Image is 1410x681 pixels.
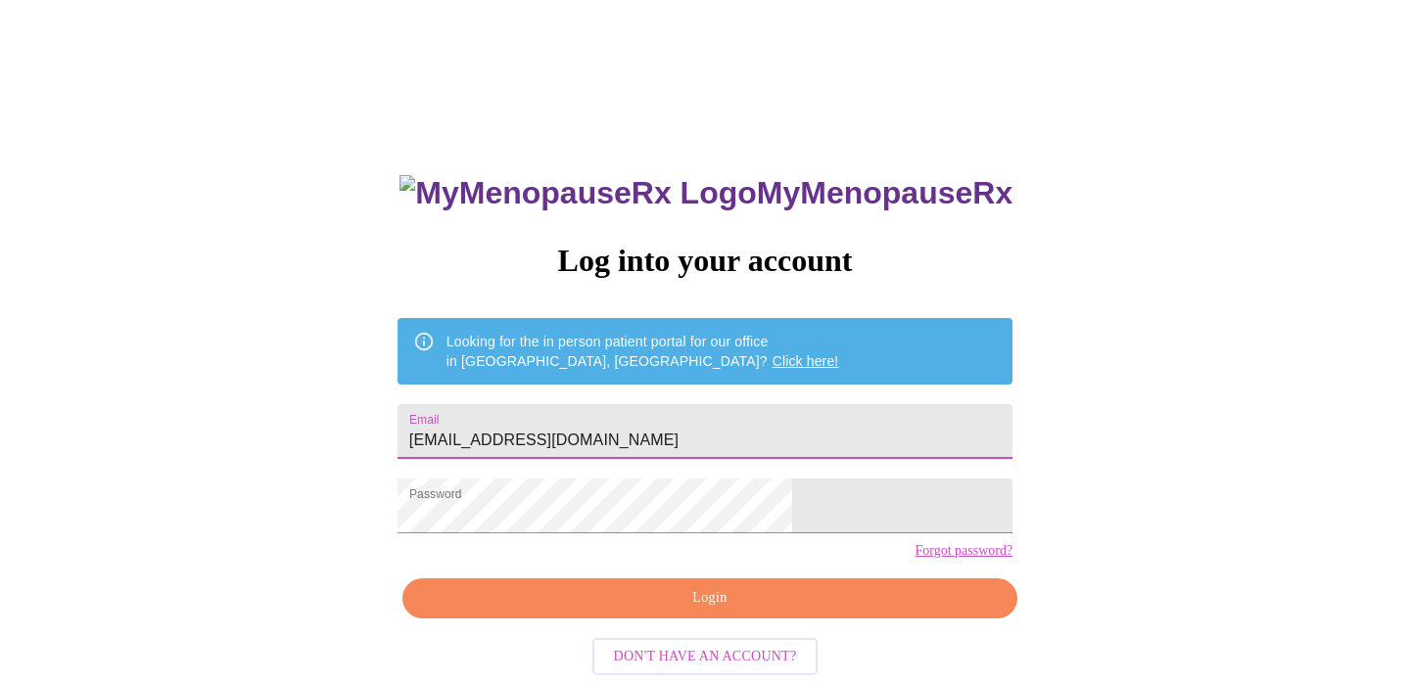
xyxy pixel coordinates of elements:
[402,578,1017,618] button: Login
[398,243,1012,279] h3: Log into your account
[425,586,995,611] span: Login
[446,324,839,379] div: Looking for the in person patient portal for our office in [GEOGRAPHIC_DATA], [GEOGRAPHIC_DATA]?
[915,543,1012,559] a: Forgot password?
[773,353,839,369] a: Click here!
[399,175,1012,211] h3: MyMenopauseRx
[587,647,823,663] a: Don't have an account?
[399,175,756,211] img: MyMenopauseRx Logo
[614,645,797,669] span: Don't have an account?
[592,638,819,676] button: Don't have an account?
